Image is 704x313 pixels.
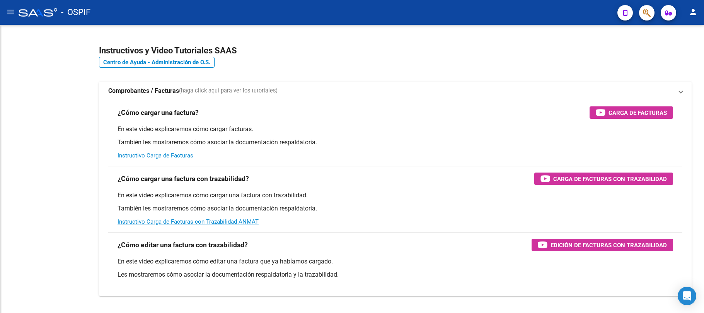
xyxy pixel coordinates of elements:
[118,107,199,118] h3: ¿Cómo cargar una factura?
[118,152,193,159] a: Instructivo Carga de Facturas
[118,173,249,184] h3: ¿Cómo cargar una factura con trazabilidad?
[118,125,673,133] p: En este video explicaremos cómo cargar facturas.
[6,7,15,17] mat-icon: menu
[99,57,215,68] a: Centro de Ayuda - Administración de O.S.
[590,106,673,119] button: Carga de Facturas
[532,239,673,251] button: Edición de Facturas con Trazabilidad
[118,270,673,279] p: Les mostraremos cómo asociar la documentación respaldatoria y la trazabilidad.
[61,4,90,21] span: - OSPIF
[678,287,696,305] div: Open Intercom Messenger
[553,174,667,184] span: Carga de Facturas con Trazabilidad
[179,87,278,95] span: (haga click aquí para ver los tutoriales)
[99,82,692,100] mat-expansion-panel-header: Comprobantes / Facturas(haga click aquí para ver los tutoriales)
[108,87,179,95] strong: Comprobantes / Facturas
[551,240,667,250] span: Edición de Facturas con Trazabilidad
[689,7,698,17] mat-icon: person
[118,239,248,250] h3: ¿Cómo editar una factura con trazabilidad?
[118,138,673,147] p: También les mostraremos cómo asociar la documentación respaldatoria.
[609,108,667,118] span: Carga de Facturas
[534,173,673,185] button: Carga de Facturas con Trazabilidad
[118,191,673,200] p: En este video explicaremos cómo cargar una factura con trazabilidad.
[118,257,673,266] p: En este video explicaremos cómo editar una factura que ya habíamos cargado.
[118,218,259,225] a: Instructivo Carga de Facturas con Trazabilidad ANMAT
[99,100,692,296] div: Comprobantes / Facturas(haga click aquí para ver los tutoriales)
[118,204,673,213] p: También les mostraremos cómo asociar la documentación respaldatoria.
[99,43,692,58] h2: Instructivos y Video Tutoriales SAAS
